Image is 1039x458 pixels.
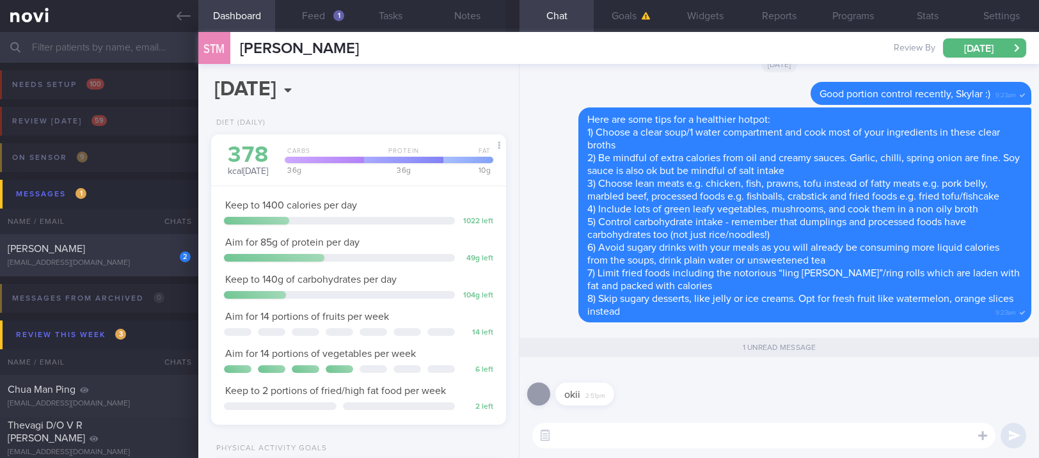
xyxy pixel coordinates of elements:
[77,152,88,162] span: 9
[224,144,272,166] div: 378
[461,291,493,301] div: 104 g left
[564,390,580,400] span: okii
[281,166,364,174] div: 36 g
[461,328,493,338] div: 14 left
[115,329,126,340] span: 3
[211,118,266,128] div: Diet (Daily)
[360,166,443,174] div: 36 g
[585,388,605,400] span: 2:51pm
[440,147,493,163] div: Fat
[587,217,966,240] span: 5) Control carbohydrate intake - remember that dumplings and processed foods have carbohydrates t...
[761,57,798,72] span: [DATE]
[587,127,1000,150] span: 1) Choose a clear soup/1 water compartment and cook most of your ingredients in these clear broths
[360,147,443,163] div: Protein
[225,237,360,248] span: Aim for 85g of protein per day
[9,76,107,93] div: Needs setup
[91,115,107,126] span: 59
[995,305,1016,317] span: 9:23am
[8,399,191,409] div: [EMAIL_ADDRESS][DOMAIN_NAME]
[587,268,1020,291] span: 7) Limit fried foods including the notorious “ling [PERSON_NAME]”/ring rolls which are laden with...
[461,254,493,264] div: 49 g left
[8,420,85,443] span: Thevagi D/O V R [PERSON_NAME]
[180,251,191,262] div: 2
[995,88,1016,100] span: 9:23am
[587,204,978,214] span: 4) Include lots of green leafy vegetables, mushrooms, and cook them in a non oily broth
[587,294,1013,317] span: 8) Skip sugary desserts, like jelly or ice creams. Opt for fresh fruit like watermelon, orange sl...
[147,349,198,375] div: Chats
[225,312,389,322] span: Aim for 14 portions of fruits per week
[333,10,344,21] div: 1
[587,178,999,201] span: 3) Choose lean meats e.g. chicken, fish, prawns, tofu instead of fatty meats e.g. pork belly, mar...
[820,89,990,99] span: Good portion control recently, Skylar :)
[225,274,397,285] span: Keep to 140g of carbohydrates per day
[224,144,272,178] div: kcal [DATE]
[195,24,234,74] div: STM
[943,38,1026,58] button: [DATE]
[13,326,129,343] div: Review this week
[461,402,493,412] div: 2 left
[9,149,91,166] div: On sensor
[440,166,493,174] div: 10 g
[8,384,75,395] span: Chua Man Ping
[9,113,110,130] div: Review [DATE]
[587,153,1020,176] span: 2) Be mindful of extra calories from oil and creamy sauces. Garlic, chilli, spring onion are fine...
[225,349,416,359] span: Aim for 14 portions of vegetables per week
[587,242,999,265] span: 6) Avoid sugary drinks with your meals as you will already be consuming more liquid calories from...
[8,244,85,254] span: [PERSON_NAME]
[86,79,104,90] span: 100
[8,448,191,457] div: [EMAIL_ADDRESS][DOMAIN_NAME]
[225,386,446,396] span: Keep to 2 portions of fried/high fat food per week
[461,217,493,226] div: 1022 left
[75,188,86,199] span: 1
[13,186,90,203] div: Messages
[240,41,359,56] span: [PERSON_NAME]
[225,200,357,210] span: Keep to 1400 calories per day
[8,258,191,268] div: [EMAIL_ADDRESS][DOMAIN_NAME]
[9,290,168,307] div: Messages from Archived
[587,114,770,125] span: Here are some tips for a healthier hotpot:
[894,43,935,54] span: Review By
[147,209,198,234] div: Chats
[211,444,327,454] div: Physical Activity Goals
[281,147,364,163] div: Carbs
[154,292,164,303] span: 0
[461,365,493,375] div: 6 left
